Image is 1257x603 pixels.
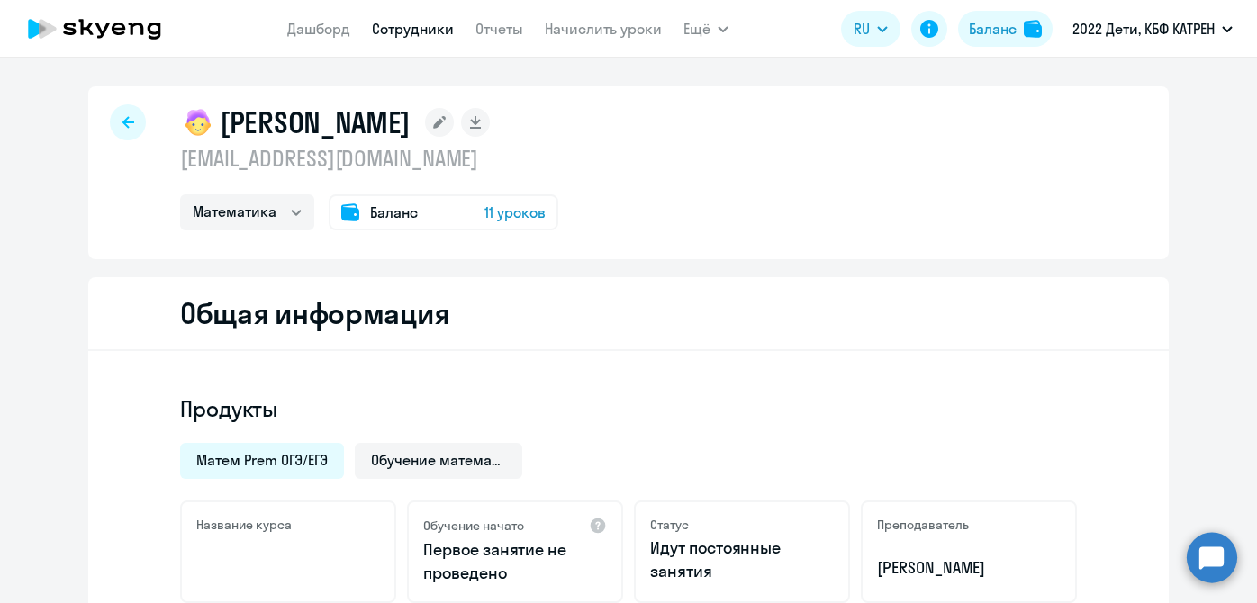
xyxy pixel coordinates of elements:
[650,536,834,583] p: Идут постоянные занятия
[196,517,292,533] h5: Название курса
[877,556,1061,580] p: [PERSON_NAME]
[180,104,216,140] img: child
[423,538,607,585] p: Первое занятие не проведено
[475,20,523,38] a: Отчеты
[370,202,418,223] span: Баланс
[220,104,411,140] h1: [PERSON_NAME]
[1024,20,1042,38] img: balance
[1072,18,1215,40] p: 2022 Дети, КБФ КАТРЕН
[545,20,662,38] a: Начислить уроки
[683,11,728,47] button: Ещё
[196,450,328,470] span: Матем Prem ОГЭ/ЕГЭ
[650,517,689,533] h5: Статус
[423,517,524,534] h5: Обучение начато
[484,202,546,223] span: 11 уроков
[969,18,1017,40] div: Баланс
[371,450,506,470] span: Обучение математике ребенка
[287,20,350,38] a: Дашборд
[180,295,449,331] h2: Общая информация
[180,144,558,173] p: [EMAIL_ADDRESS][DOMAIN_NAME]
[854,18,870,40] span: RU
[1063,7,1242,50] button: 2022 Дети, КБФ КАТРЕН
[841,11,900,47] button: RU
[877,517,969,533] h5: Преподаватель
[180,394,1077,423] h4: Продукты
[683,18,710,40] span: Ещё
[372,20,454,38] a: Сотрудники
[958,11,1053,47] button: Балансbalance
